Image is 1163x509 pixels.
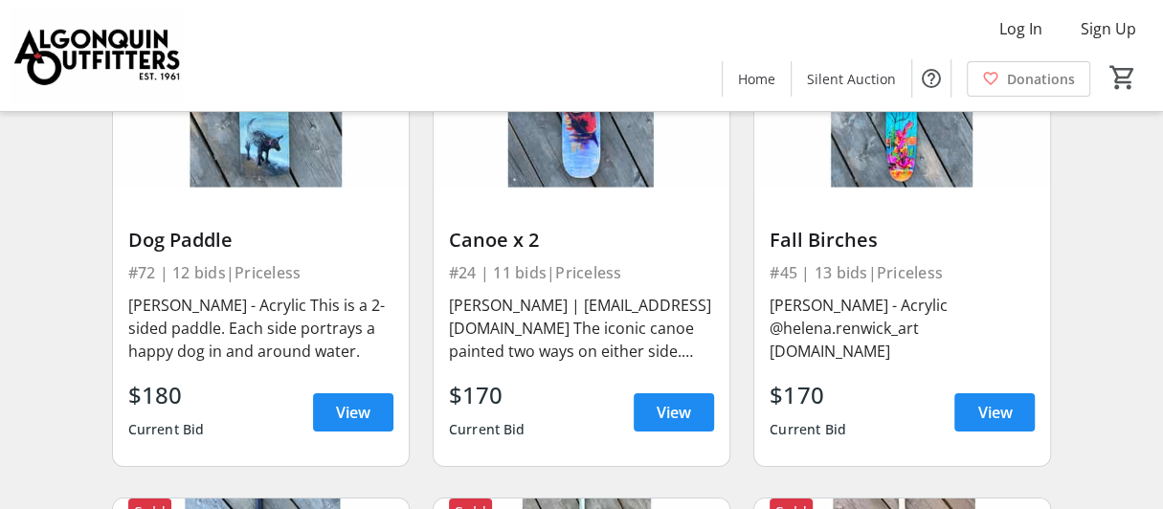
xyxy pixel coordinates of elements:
span: Silent Auction [807,69,896,89]
div: [PERSON_NAME] | [EMAIL_ADDRESS][DOMAIN_NAME] The iconic canoe painted two ways on either side. Pa... [449,294,714,363]
button: Cart [1106,60,1140,95]
div: $170 [449,378,526,412]
div: [PERSON_NAME] - Acrylic This is a 2-sided paddle. Each side portrays a happy dog in and around wa... [128,294,393,363]
div: Current Bid [770,412,846,447]
div: #45 | 13 bids | Priceless [770,259,1035,286]
div: $170 [770,378,846,412]
a: Donations [967,61,1090,97]
span: View [657,401,691,424]
div: #24 | 11 bids | Priceless [449,259,714,286]
a: Silent Auction [792,61,911,97]
button: Help [912,59,951,98]
div: Fall Birches [770,229,1035,252]
div: $180 [128,378,205,412]
div: Current Bid [128,412,205,447]
div: Current Bid [449,412,526,447]
button: Sign Up [1065,13,1152,44]
button: Log In [984,13,1058,44]
div: [PERSON_NAME] - Acrylic @helena.renwick_art [DOMAIN_NAME] [770,294,1035,363]
span: Donations [1007,69,1075,89]
a: View [313,393,393,432]
span: Log In [999,17,1042,40]
a: Home [723,61,791,97]
span: View [336,401,370,424]
span: Home [738,69,775,89]
a: View [954,393,1035,432]
div: Dog Paddle [128,229,393,252]
span: View [977,401,1012,424]
div: #72 | 12 bids | Priceless [128,259,393,286]
span: Sign Up [1081,17,1136,40]
img: Algonquin Outfitters's Logo [11,8,182,103]
div: Canoe x 2 [449,229,714,252]
a: View [634,393,714,432]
